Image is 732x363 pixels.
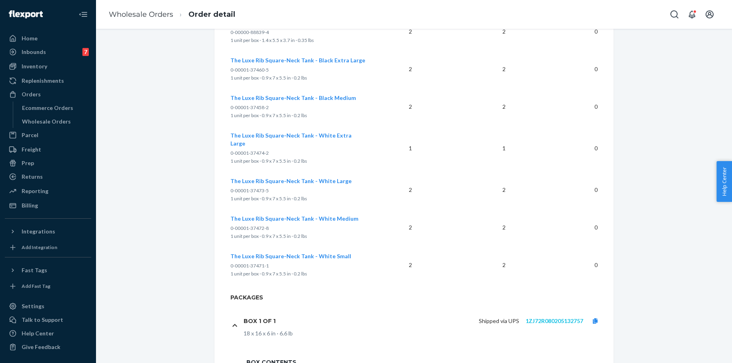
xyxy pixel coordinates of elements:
div: Replenishments [22,77,64,85]
p: 1 unit per box · 0.9 x 7 x 5.5 in · 0.2 lbs [230,270,366,278]
div: Fast Tags [22,266,47,274]
p: 0 [518,144,598,152]
div: Prep [22,159,34,167]
span: The Luxe Rib Square-Neck Tank - White Small [230,253,351,259]
button: The Luxe Rib Square-Neck Tank - White Medium [230,215,358,223]
a: Home [5,32,91,45]
p: 2 [378,261,412,269]
span: The Luxe Rib Square-Neck Tank - White Medium [230,215,358,222]
a: Parcel [5,129,91,142]
span: The Luxe Rib Square-Neck Tank - Black Extra Large [230,57,365,64]
p: 0 [518,103,598,111]
p: 2 [425,103,506,111]
div: 7 [82,48,89,56]
a: Freight [5,143,91,156]
p: 2 [425,261,506,269]
div: Help Center [22,329,54,337]
button: Open notifications [684,6,700,22]
p: 1 unit per box · 0.9 x 7 x 5.5 in · 0.2 lbs [230,195,366,203]
p: 0 [518,261,598,269]
p: 2 [425,28,506,36]
a: Ecommerce Orders [18,102,92,114]
button: The Luxe Rib Square-Neck Tank - Black Medium [230,94,356,102]
a: Settings [5,300,91,313]
button: The Luxe Rib Square-Neck Tank - White Small [230,252,351,260]
span: The Luxe Rib Square-Neck Tank - Black Medium [230,94,356,101]
button: Open account menu [702,6,718,22]
div: Billing [22,201,38,209]
img: Flexport logo [9,10,43,18]
div: 18 x 16 x 6 in · 6.6 lb [244,329,607,337]
a: Orders [5,88,91,101]
p: 2 [378,186,412,194]
a: Inventory [5,60,91,73]
button: The Luxe Rib Square-Neck Tank - Black Extra Large [230,56,365,64]
a: Returns [5,170,91,183]
a: Reporting [5,185,91,197]
div: Integrations [22,227,55,235]
h1: Box 1 of 1 [244,317,276,325]
p: 2 [378,223,412,231]
p: 0 [518,28,598,36]
a: Order detail [188,10,235,19]
p: 1 unit per box · 0.9 x 7 x 5.5 in · 0.2 lbs [230,232,366,240]
button: Open Search Box [666,6,682,22]
div: Orders [22,90,41,98]
span: 0-00001-37474-2 [230,150,269,156]
div: Settings [22,302,44,310]
button: Close Navigation [75,6,91,22]
a: Add Integration [5,241,91,254]
p: 0 [518,186,598,194]
p: 2 [378,28,412,36]
div: Wholesale Orders [22,118,71,126]
div: Returns [22,173,43,181]
p: Shipped via UPS [479,317,519,325]
span: The Luxe Rib Square-Neck Tank - White Extra Large [230,132,352,147]
p: 0 [518,223,598,231]
button: Help Center [716,161,732,202]
a: Talk to Support [5,313,91,326]
button: Integrations [5,225,91,238]
button: Fast Tags [5,264,91,277]
span: 0-00001-37458-2 [230,104,269,110]
a: Add Fast Tag [5,280,91,293]
p: 1 unit per box · 0.9 x 7 x 5.5 in · 0.2 lbs [230,74,366,82]
div: Give Feedback [22,343,60,351]
h2: Packages [214,293,614,308]
div: Parcel [22,131,38,139]
p: 1 unit per box · 1.4 x 5.5 x 3.7 in · 0.35 lbs [230,36,366,44]
span: 0-00001-37471-1 [230,263,269,269]
a: Help Center [5,327,91,340]
div: Add Fast Tag [22,283,50,289]
p: 2 [425,65,506,73]
div: Add Integration [22,244,57,251]
div: Freight [22,146,41,154]
a: Prep [5,157,91,170]
button: The Luxe Rib Square-Neck Tank - White Extra Large [230,132,366,148]
p: 1 [378,144,412,152]
span: 0-00001-37472-8 [230,225,269,231]
a: Wholesale Orders [18,115,92,128]
button: Give Feedback [5,341,91,353]
p: 2 [378,65,412,73]
div: Talk to Support [22,316,63,324]
a: Billing [5,199,91,212]
div: Ecommerce Orders [22,104,73,112]
p: 1 unit per box · 0.9 x 7 x 5.5 in · 0.2 lbs [230,157,366,165]
p: 2 [425,186,506,194]
div: Home [22,34,38,42]
span: 0-00001-37473-5 [230,187,269,193]
div: Inbounds [22,48,46,56]
span: 0-00000-88839-4 [230,29,269,35]
button: The Luxe Rib Square-Neck Tank - White Large [230,177,352,185]
span: 0-00001-37460-5 [230,67,269,73]
p: 2 [425,223,506,231]
p: 1 unit per box · 0.9 x 7 x 5.5 in · 0.2 lbs [230,112,366,120]
p: 2 [378,103,412,111]
div: Reporting [22,187,48,195]
span: The Luxe Rib Square-Neck Tank - White Large [230,178,352,184]
a: Replenishments [5,74,91,87]
p: 0 [518,65,598,73]
a: Wholesale Orders [109,10,173,19]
